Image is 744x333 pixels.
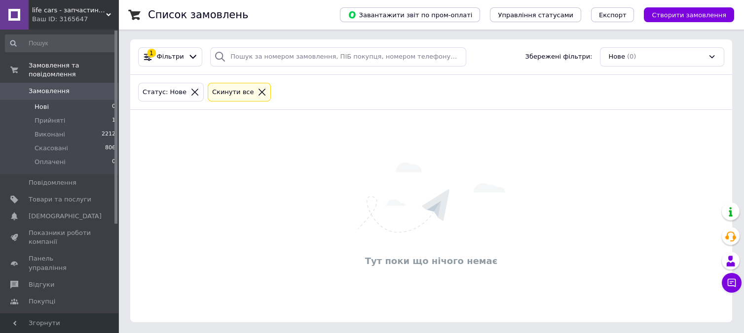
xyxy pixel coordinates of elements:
span: Замовлення та повідомлення [29,61,118,79]
div: Статус: Нове [141,87,188,98]
span: Повідомлення [29,178,76,187]
button: Управління статусами [490,7,581,22]
span: (0) [627,53,636,60]
h1: Список замовлень [148,9,248,21]
span: Прийняті [35,116,65,125]
span: Збережені фільтри: [525,52,593,62]
span: Скасовані [35,144,68,153]
button: Чат з покупцем [722,273,742,293]
span: Покупці [29,297,55,306]
span: Нове [608,52,625,62]
span: 2212 [102,130,115,139]
span: Створити замовлення [652,11,726,19]
button: Експорт [591,7,634,22]
span: [DEMOGRAPHIC_DATA] [29,212,102,221]
div: Cкинути все [210,87,256,98]
button: Завантажити звіт по пром-оплаті [340,7,480,22]
a: Створити замовлення [634,11,734,18]
input: Пошук за номером замовлення, ПІБ покупця, номером телефону, Email, номером накладної [210,47,466,67]
button: Створити замовлення [644,7,734,22]
span: Нові [35,102,49,111]
span: Управління статусами [498,11,573,19]
span: Виконані [35,130,65,139]
span: 1 [112,116,115,125]
span: Експорт [599,11,627,19]
span: Замовлення [29,87,70,96]
span: Відгуки [29,280,54,289]
span: Показники роботи компанії [29,229,91,246]
div: 1 [147,49,156,58]
span: 0 [112,158,115,166]
div: Ваш ID: 3165647 [32,15,118,24]
span: Оплачені [35,158,66,166]
span: 806 [105,144,115,153]
span: Товари та послуги [29,195,91,204]
input: Пошук [5,34,116,52]
div: Тут поки що нічого немає [135,255,727,267]
span: Завантажити звіт по пром-оплаті [348,10,472,19]
span: 0 [112,102,115,111]
span: life cars - запчастини до китайців [32,6,106,15]
span: Фільтри [157,52,184,62]
span: Панель управління [29,254,91,272]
